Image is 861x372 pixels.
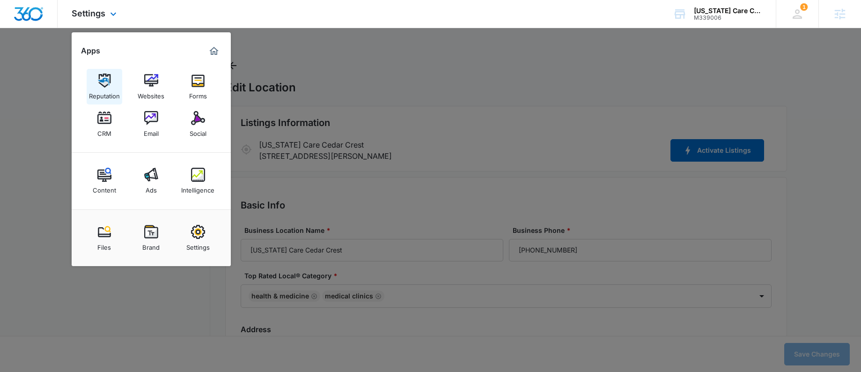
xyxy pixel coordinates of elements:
[190,125,206,137] div: Social
[800,3,808,11] div: notifications count
[133,69,169,104] a: Websites
[694,7,762,15] div: account name
[180,163,216,199] a: Intelligence
[133,220,169,256] a: Brand
[800,3,808,11] span: 1
[87,106,122,142] a: CRM
[133,163,169,199] a: Ads
[72,8,105,18] span: Settings
[133,106,169,142] a: Email
[97,239,111,251] div: Files
[694,15,762,21] div: account id
[87,69,122,104] a: Reputation
[180,106,216,142] a: Social
[144,125,159,137] div: Email
[181,182,214,194] div: Intelligence
[180,69,216,104] a: Forms
[87,163,122,199] a: Content
[81,46,100,55] h2: Apps
[89,88,120,100] div: Reputation
[206,44,221,59] a: Marketing 360® Dashboard
[93,182,116,194] div: Content
[189,88,207,100] div: Forms
[186,239,210,251] div: Settings
[142,239,160,251] div: Brand
[146,182,157,194] div: Ads
[180,220,216,256] a: Settings
[138,88,164,100] div: Websites
[97,125,111,137] div: CRM
[87,220,122,256] a: Files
